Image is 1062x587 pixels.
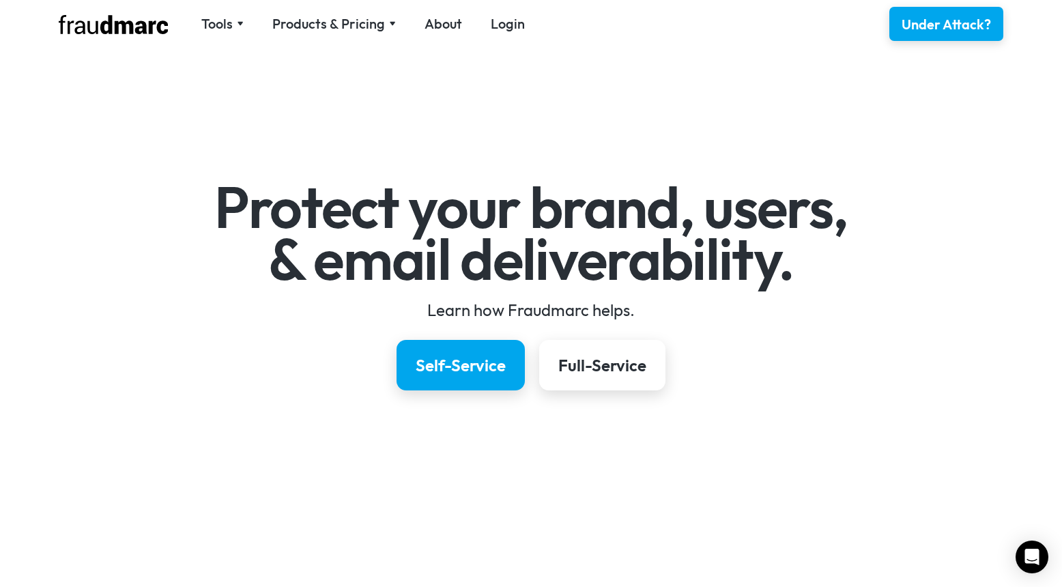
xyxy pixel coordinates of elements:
[272,14,396,33] div: Products & Pricing
[201,14,244,33] div: Tools
[201,14,233,33] div: Tools
[539,340,665,390] a: Full-Service
[416,354,506,376] div: Self-Service
[135,299,928,321] div: Learn how Fraudmarc helps.
[902,15,991,34] div: Under Attack?
[1016,541,1048,573] div: Open Intercom Messenger
[135,182,928,285] h1: Protect your brand, users, & email deliverability.
[558,354,646,376] div: Full-Service
[491,14,525,33] a: Login
[425,14,462,33] a: About
[397,340,525,390] a: Self-Service
[889,7,1003,41] a: Under Attack?
[272,14,385,33] div: Products & Pricing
